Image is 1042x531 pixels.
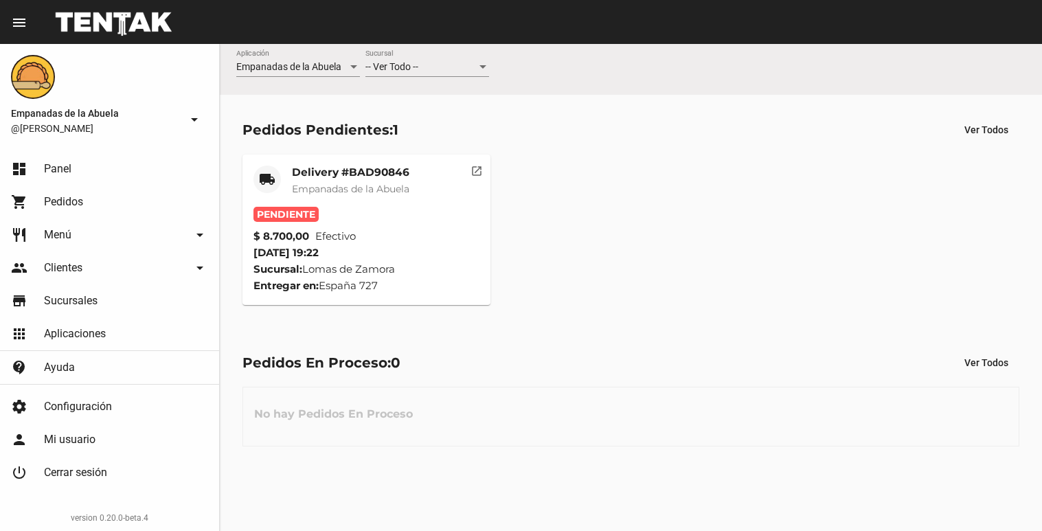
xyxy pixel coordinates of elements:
span: Empanadas de la Abuela [292,183,409,195]
div: Lomas de Zamora [253,261,479,278]
strong: $ 8.700,00 [253,228,309,245]
button: Ver Todos [953,117,1019,142]
div: Pedidos En Proceso: [242,352,400,374]
mat-icon: dashboard [11,161,27,177]
span: Empanadas de la Abuela [11,105,181,122]
mat-icon: contact_support [11,359,27,376]
mat-icon: people [11,260,27,276]
mat-icon: arrow_drop_down [186,111,203,128]
span: Menú [44,228,71,242]
span: Sucursales [44,294,98,308]
div: Pedidos Pendientes: [242,119,398,141]
span: Pedidos [44,195,83,209]
span: Ver Todos [964,124,1008,135]
mat-icon: local_shipping [259,171,275,188]
button: Ver Todos [953,350,1019,375]
mat-icon: arrow_drop_down [192,260,208,276]
span: Empanadas de la Abuela [236,61,341,72]
span: Configuración [44,400,112,414]
span: -- Ver Todo -- [365,61,418,72]
span: Panel [44,162,71,176]
strong: Entregar en: [253,279,319,292]
span: 0 [391,354,400,371]
span: Cerrar sesión [44,466,107,479]
span: 1 [393,122,398,138]
div: version 0.20.0-beta.4 [11,511,208,525]
span: Clientes [44,261,82,275]
span: Ver Todos [964,357,1008,368]
mat-icon: settings [11,398,27,415]
span: Aplicaciones [44,327,106,341]
h3: No hay Pedidos En Proceso [243,394,424,435]
span: Mi usuario [44,433,95,447]
mat-icon: open_in_new [471,163,483,175]
mat-icon: shopping_cart [11,194,27,210]
mat-icon: store [11,293,27,309]
span: @[PERSON_NAME] [11,122,181,135]
mat-icon: person [11,431,27,448]
mat-icon: arrow_drop_down [192,227,208,243]
div: España 727 [253,278,479,294]
img: f0136945-ed32-4f7c-91e3-a375bc4bb2c5.png [11,55,55,99]
mat-icon: power_settings_new [11,464,27,481]
span: Efectivo [315,228,356,245]
mat-icon: apps [11,326,27,342]
span: Ayuda [44,361,75,374]
span: [DATE] 19:22 [253,246,319,259]
span: Pendiente [253,207,319,222]
mat-icon: menu [11,14,27,31]
strong: Sucursal: [253,262,302,275]
mat-icon: restaurant [11,227,27,243]
mat-card-title: Delivery #BAD90846 [292,166,409,179]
